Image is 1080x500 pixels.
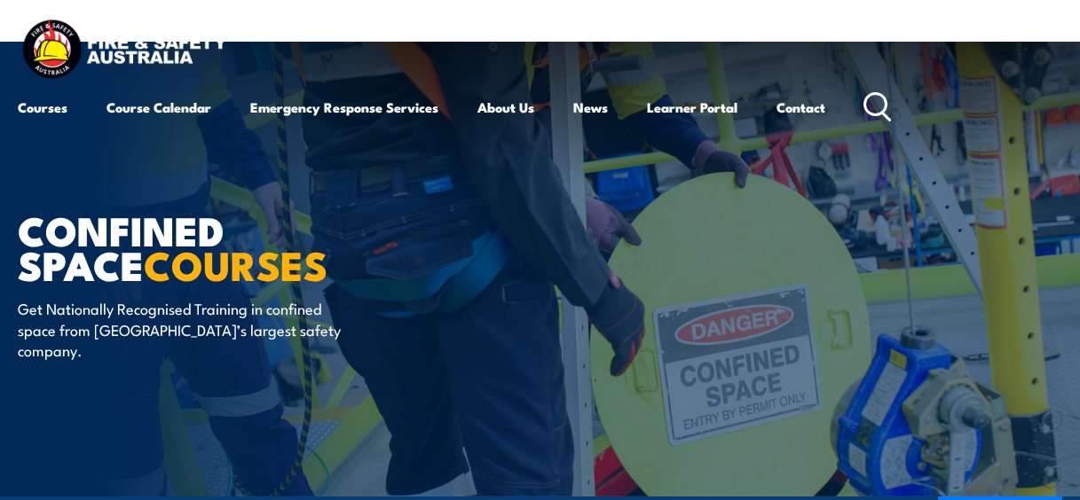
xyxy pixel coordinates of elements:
a: About Us [477,86,534,129]
a: Contact [776,86,825,129]
a: Course Calendar [106,86,211,129]
h1: Confined Space [18,212,456,281]
p: Get Nationally Recognised Training in confined space from [GEOGRAPHIC_DATA]’s largest safety comp... [18,298,342,360]
strong: COURSES [144,233,327,294]
a: News [573,86,608,129]
a: Learner Portal [647,86,737,129]
a: Courses [18,86,67,129]
a: Emergency Response Services [250,86,438,129]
